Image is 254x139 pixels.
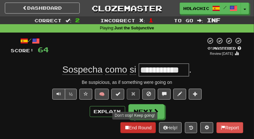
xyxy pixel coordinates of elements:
[112,112,157,119] div: Don't stop! Keep going!
[52,89,65,100] button: Play sentence audio (ctl+space)
[142,89,155,100] button: Ignore sentence (alt+i)
[210,52,233,55] small: Review: [DATE]
[51,89,77,100] div: Text-to-speech controls
[35,18,62,23] span: Correct
[198,18,203,23] span: :
[206,46,243,51] div: Mastered
[189,89,202,100] button: Add to collection (alt+a)
[149,17,153,23] span: 1
[89,3,164,14] a: Clozemaster
[5,3,80,14] a: Dashboard
[159,122,182,133] button: Help!
[11,48,34,53] span: Score:
[114,26,154,30] strong: Just the Subjunctive
[105,65,127,75] span: como
[180,3,241,14] a: Holachicos /
[128,104,165,119] button: Next
[208,46,214,50] span: 0 %
[127,89,140,100] button: Reset to 0% Mastered (alt+r)
[185,122,197,133] button: Round history (alt+y)
[38,45,49,54] span: 64
[11,79,243,85] div: Be suspicious, as if something were going on
[174,18,194,23] span: To go
[90,106,125,117] button: Explain
[101,18,136,23] span: Incorrect
[207,17,221,23] span: Inf
[130,65,136,75] span: si
[139,18,145,23] span: :
[111,89,124,100] button: Set this sentence to 100% Mastered (alt+m)
[75,17,80,23] span: 2
[11,37,49,45] div: /
[223,5,227,10] span: /
[189,65,192,74] span: .
[183,5,209,11] span: Holachicos
[158,89,171,100] button: Discuss sentence (alt+u)
[217,122,243,133] button: Report
[79,89,92,100] button: Favorite sentence (alt+f)
[65,89,77,100] button: ½
[173,89,186,100] button: Edit sentence (alt+d)
[62,65,103,75] span: Sospecha
[120,122,156,133] button: End Round
[95,89,109,100] button: 🧠
[66,18,71,23] span: :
